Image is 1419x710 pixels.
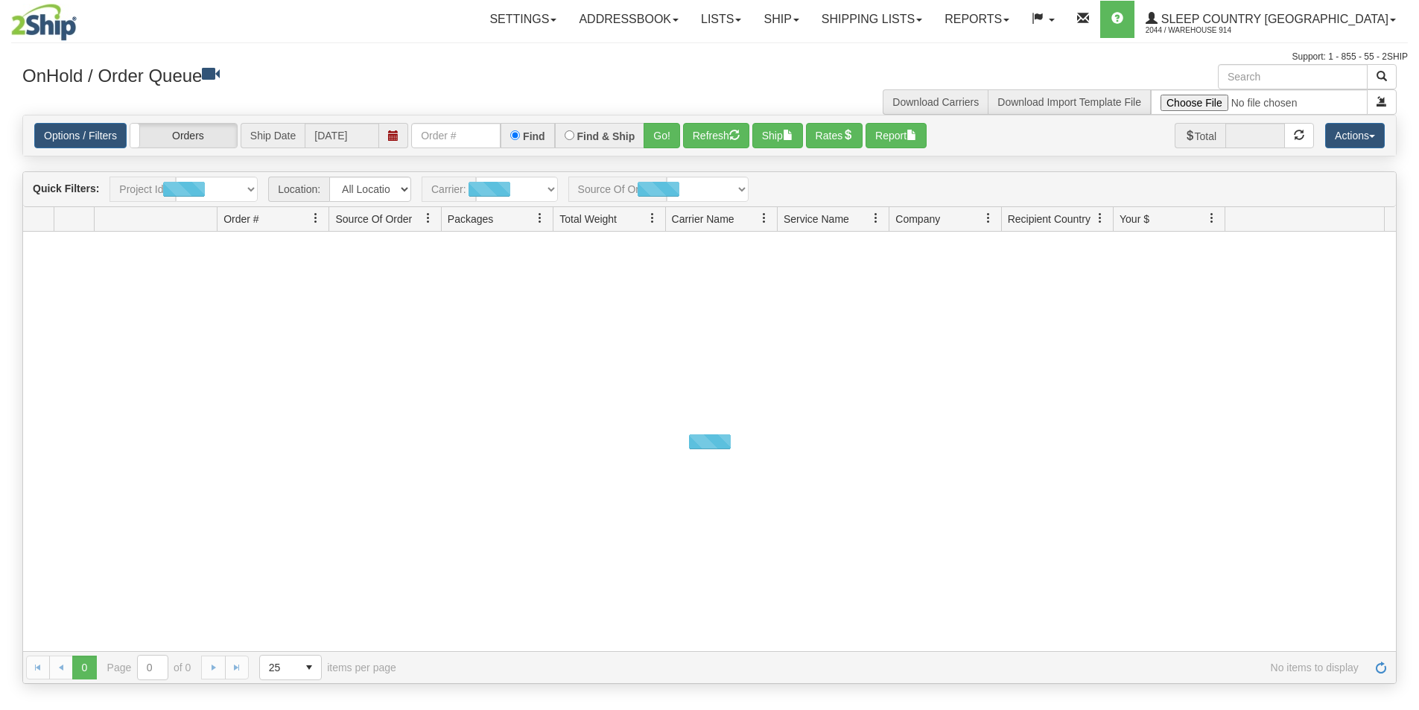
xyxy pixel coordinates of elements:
[1120,212,1149,226] span: Your $
[259,655,322,680] span: Page sizes drop down
[752,123,803,148] button: Ship
[640,206,665,231] a: Total Weight filter column settings
[411,123,501,148] input: Order #
[417,662,1359,673] span: No items to display
[1218,64,1368,89] input: Search
[22,64,699,86] h3: OnHold / Order Queue
[933,1,1020,38] a: Reports
[23,172,1396,207] div: grid toolbar
[1369,656,1393,679] a: Refresh
[1367,64,1397,89] button: Search
[241,123,305,148] span: Ship Date
[335,212,412,226] span: Source Of Order
[1146,23,1257,38] span: 2044 / Warehouse 914
[11,4,77,41] img: logo2044.jpg
[223,212,258,226] span: Order #
[34,123,127,148] a: Options / Filters
[976,206,1001,231] a: Company filter column settings
[997,96,1141,108] a: Download Import Template File
[130,124,237,148] label: Orders
[523,131,545,142] label: Find
[863,206,889,231] a: Service Name filter column settings
[577,131,635,142] label: Find & Ship
[810,1,933,38] a: Shipping lists
[72,656,96,679] span: Page 0
[1158,13,1388,25] span: Sleep Country [GEOGRAPHIC_DATA]
[892,96,979,108] a: Download Carriers
[1199,206,1225,231] a: Your $ filter column settings
[259,655,396,680] span: items per page
[866,123,927,148] button: Report
[303,206,328,231] a: Order # filter column settings
[1325,123,1385,148] button: Actions
[784,212,849,226] span: Service Name
[752,1,810,38] a: Ship
[11,51,1408,63] div: Support: 1 - 855 - 55 - 2SHIP
[107,655,191,680] span: Page of 0
[1008,212,1091,226] span: Recipient Country
[1151,89,1368,115] input: Import
[1175,123,1226,148] span: Total
[752,206,777,231] a: Carrier Name filter column settings
[806,123,863,148] button: Rates
[527,206,553,231] a: Packages filter column settings
[644,123,680,148] button: Go!
[690,1,752,38] a: Lists
[448,212,493,226] span: Packages
[568,1,690,38] a: Addressbook
[672,212,734,226] span: Carrier Name
[33,181,99,196] label: Quick Filters:
[683,123,749,148] button: Refresh
[268,177,329,202] span: Location:
[895,212,940,226] span: Company
[1134,1,1407,38] a: Sleep Country [GEOGRAPHIC_DATA] 2044 / Warehouse 914
[559,212,617,226] span: Total Weight
[1088,206,1113,231] a: Recipient Country filter column settings
[269,660,288,675] span: 25
[297,656,321,679] span: select
[416,206,441,231] a: Source Of Order filter column settings
[478,1,568,38] a: Settings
